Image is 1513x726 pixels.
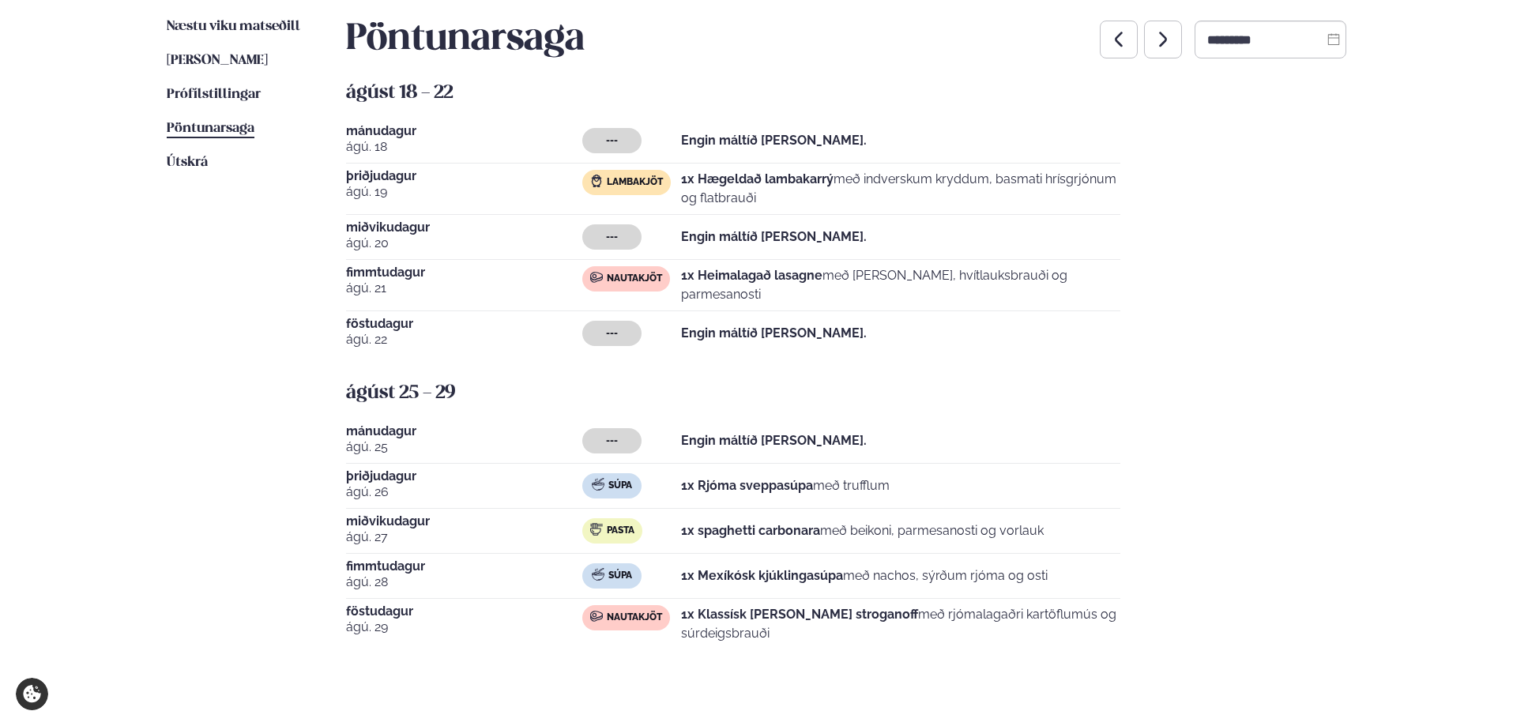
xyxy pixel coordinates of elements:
[606,434,618,447] span: ---
[606,327,618,340] span: ---
[681,268,822,283] strong: 1x Heimalagað lasagne
[681,266,1120,304] p: með [PERSON_NAME], hvítlauksbrauði og parmesanosti
[346,330,582,349] span: ágú. 22
[346,318,582,330] span: föstudagur
[346,470,582,483] span: þriðjudagur
[681,325,867,340] strong: Engin máltíð [PERSON_NAME].
[681,523,820,538] strong: 1x spaghetti carbonara
[607,176,663,189] span: Lambakjöt
[167,156,208,169] span: Útskrá
[346,528,582,547] span: ágú. 27
[590,175,603,187] img: Lamb.svg
[681,478,813,493] strong: 1x Rjóma sveppasúpa
[346,605,582,618] span: föstudagur
[592,478,604,491] img: soup.svg
[606,134,618,147] span: ---
[346,170,582,182] span: þriðjudagur
[167,153,208,172] a: Útskrá
[346,125,582,137] span: mánudagur
[167,54,268,67] span: [PERSON_NAME]
[346,618,582,637] span: ágú. 29
[346,234,582,253] span: ágú. 20
[167,17,300,36] a: Næstu viku matseðill
[167,85,261,104] a: Prófílstillingar
[606,231,618,243] span: ---
[346,438,582,457] span: ágú. 25
[681,566,1048,585] p: með nachos, sýrðum rjóma og osti
[346,266,582,279] span: fimmtudagur
[592,568,604,581] img: soup.svg
[608,570,632,582] span: Súpa
[590,271,603,284] img: beef.svg
[607,273,662,285] span: Nautakjöt
[346,81,1346,106] h5: ágúst 18 - 22
[681,568,843,583] strong: 1x Mexíkósk kjúklingasúpa
[346,17,585,62] h2: Pöntunarsaga
[681,521,1044,540] p: með beikoni, parmesanosti og vorlauk
[681,133,867,148] strong: Engin máltíð [PERSON_NAME].
[681,229,867,244] strong: Engin máltíð [PERSON_NAME].
[607,611,662,624] span: Nautakjöt
[607,525,634,537] span: Pasta
[167,20,300,33] span: Næstu viku matseðill
[16,678,48,710] a: Cookie settings
[681,476,890,495] p: með trufflum
[346,279,582,298] span: ágú. 21
[346,221,582,234] span: miðvikudagur
[681,607,918,622] strong: 1x Klassísk [PERSON_NAME] stroganoff
[681,605,1120,643] p: með rjómalagaðri kartöflumús og súrdeigsbrauði
[346,483,582,502] span: ágú. 26
[590,523,603,536] img: pasta.svg
[167,51,268,70] a: [PERSON_NAME]
[346,560,582,573] span: fimmtudagur
[608,480,632,492] span: Súpa
[681,171,834,186] strong: 1x Hægeldað lambakarrý
[346,515,582,528] span: miðvikudagur
[167,122,254,135] span: Pöntunarsaga
[346,425,582,438] span: mánudagur
[681,170,1120,208] p: með indverskum kryddum, basmati hrísgrjónum og flatbrauði
[681,433,867,448] strong: Engin máltíð [PERSON_NAME].
[346,381,1346,406] h5: ágúst 25 - 29
[590,610,603,623] img: beef.svg
[167,119,254,138] a: Pöntunarsaga
[346,182,582,201] span: ágú. 19
[346,137,582,156] span: ágú. 18
[346,573,582,592] span: ágú. 28
[167,88,261,101] span: Prófílstillingar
